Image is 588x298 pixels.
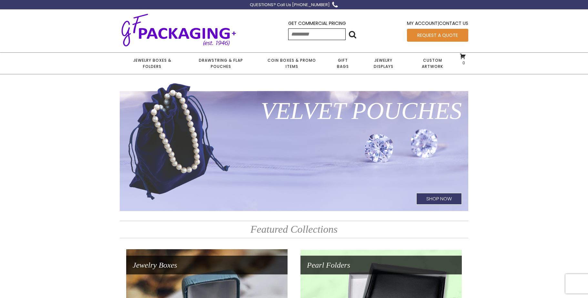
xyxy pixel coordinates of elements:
div: QUESTIONS? Call Us [PHONE_NUMBER] [250,2,330,8]
a: Jewelry Displays [360,53,407,74]
a: Get Commercial Pricing [288,20,346,27]
a: My Account [407,20,438,27]
div: | [407,20,468,28]
a: Contact Us [439,20,468,27]
a: Request a Quote [407,29,468,42]
img: GF Packaging + - Established 1946 [120,12,238,48]
a: Coin Boxes & Promo Items [257,53,326,74]
span: 0 [461,60,465,66]
a: Drawstring & Flap Pouches [185,53,257,74]
a: Custom Artwork [407,53,457,74]
h1: Velvet Pouches [120,88,468,133]
h1: Shop Now [416,193,462,205]
h1: Pearl Folders [300,256,462,274]
a: Velvet PouchesShop Now [120,82,468,211]
a: Gift Bags [326,53,360,74]
a: 0 [460,53,466,65]
h2: Featured Collections [120,221,468,238]
a: Jewelry Boxes & Folders [120,53,185,74]
h1: Jewelry Boxes [126,256,288,274]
